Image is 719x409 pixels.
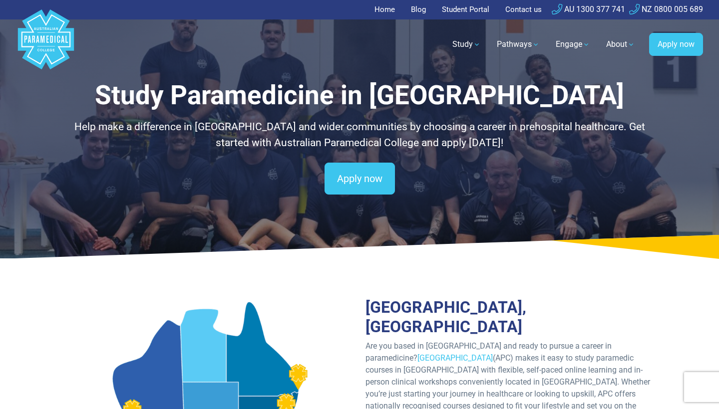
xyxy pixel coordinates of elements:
[16,19,76,70] a: Australian Paramedical College
[552,4,625,14] a: AU 1300 377 741
[325,163,395,195] a: Apply now
[600,30,641,58] a: About
[446,30,487,58] a: Study
[550,30,596,58] a: Engage
[365,298,652,336] h2: [GEOGRAPHIC_DATA], [GEOGRAPHIC_DATA]
[649,33,703,56] a: Apply now
[417,353,493,363] a: [GEOGRAPHIC_DATA]
[491,30,546,58] a: Pathways
[74,121,645,149] span: Help make a difference in [GEOGRAPHIC_DATA] and wider communities by choosing a career in prehosp...
[67,80,652,111] h1: Study Paramedicine in [GEOGRAPHIC_DATA]
[629,4,703,14] a: NZ 0800 005 689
